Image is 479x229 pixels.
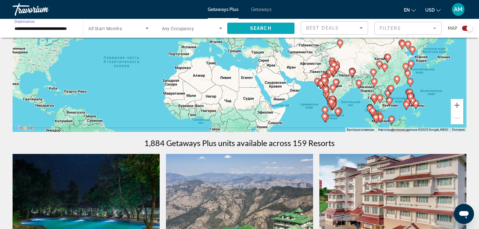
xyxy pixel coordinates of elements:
[13,1,75,18] a: Travorium
[374,21,442,35] button: Filter
[347,128,374,132] button: Быстрые клавиши
[251,7,272,12] a: Getaways
[454,6,463,13] span: AM
[14,19,35,24] span: Destination
[208,7,239,12] a: Getaways Plus
[425,8,435,13] span: USD
[14,124,35,132] a: Открыть эту область в Google Картах (в новом окне)
[227,23,295,34] button: Search
[452,128,465,131] a: Условия (ссылка откроется в новой вкладке)
[404,5,416,14] button: Change language
[88,26,122,31] span: All Start Months
[425,5,441,14] button: Change currency
[14,124,35,132] img: Google
[448,24,457,33] span: Map
[454,204,474,224] iframe: Кнопка запуска окна обмена сообщениями
[450,3,466,16] button: User Menu
[378,128,448,131] span: Картографические данные ©2025 Google, INEGI
[404,8,410,13] span: en
[144,138,335,148] h1: 1,884 Getaways Plus units available across 159 Resorts
[306,24,363,32] mat-select: Sort by
[451,112,463,124] button: Уменьшить
[451,99,463,112] button: Увеличить
[162,26,194,31] span: Any Occupancy
[306,25,339,30] span: Best Deals
[250,26,272,31] span: Search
